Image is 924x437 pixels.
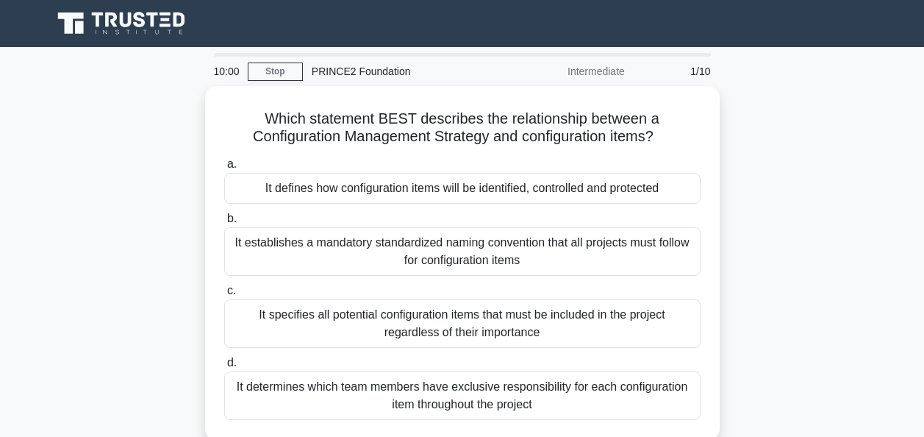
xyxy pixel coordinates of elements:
[227,157,237,170] span: a.
[248,63,303,81] a: Stop
[224,227,701,276] div: It establishes a mandatory standardized naming convention that all projects must follow for confi...
[303,57,505,86] div: PRINCE2 Foundation
[224,299,701,348] div: It specifies all potential configuration items that must be included in the project regardless of...
[227,212,237,224] span: b.
[634,57,720,86] div: 1/10
[505,57,634,86] div: Intermediate
[227,356,237,369] span: d.
[224,173,701,204] div: It defines how configuration items will be identified, controlled and protected
[205,57,248,86] div: 10:00
[227,284,236,296] span: c.
[224,372,701,420] div: It determines which team members have exclusive responsibility for each configuration item throug...
[223,110,702,146] h5: Which statement BEST describes the relationship between a Configuration Management Strategy and c...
